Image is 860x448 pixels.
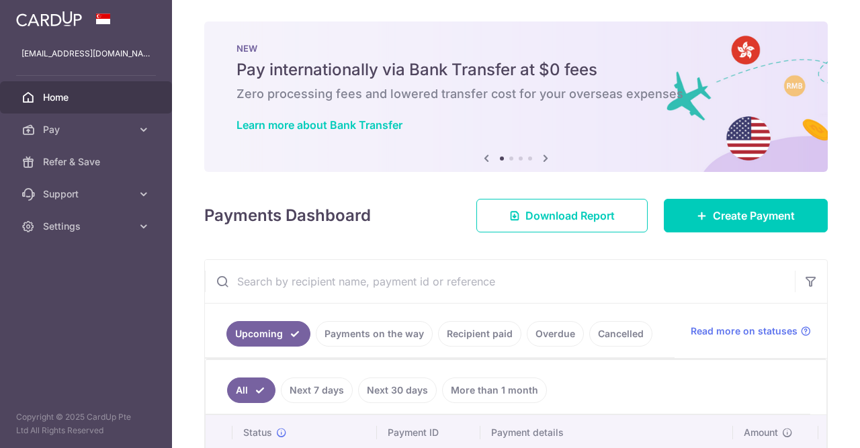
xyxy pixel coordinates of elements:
p: [EMAIL_ADDRESS][DOMAIN_NAME] [21,47,150,60]
span: Settings [43,220,132,233]
a: Payments on the way [316,321,433,347]
h5: Pay internationally via Bank Transfer at $0 fees [236,59,795,81]
a: Recipient paid [438,321,521,347]
a: Learn more about Bank Transfer [236,118,402,132]
span: Amount [744,426,778,439]
span: Pay [43,123,132,136]
span: Refer & Save [43,155,132,169]
a: Cancelled [589,321,652,347]
img: CardUp [16,11,82,27]
span: Home [43,91,132,104]
h6: Zero processing fees and lowered transfer cost for your overseas expenses [236,86,795,102]
h4: Payments Dashboard [204,204,371,228]
span: Status [243,426,272,439]
a: Overdue [527,321,584,347]
a: Next 7 days [281,377,353,403]
a: Download Report [476,199,648,232]
img: Bank transfer banner [204,21,828,172]
a: All [227,377,275,403]
a: Upcoming [226,321,310,347]
span: Support [43,187,132,201]
a: More than 1 month [442,377,547,403]
span: Create Payment [713,208,795,224]
a: Create Payment [664,199,828,232]
span: Download Report [525,208,615,224]
input: Search by recipient name, payment id or reference [205,260,795,303]
a: Next 30 days [358,377,437,403]
span: Read more on statuses [691,324,798,338]
a: Read more on statuses [691,324,811,338]
p: NEW [236,43,795,54]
